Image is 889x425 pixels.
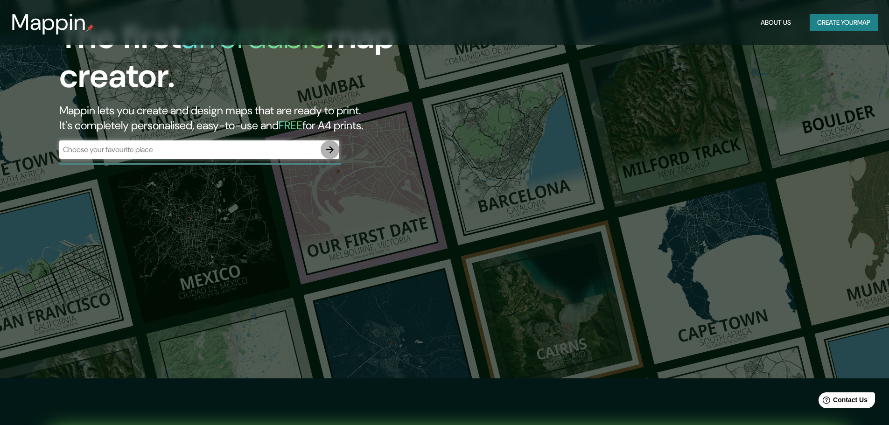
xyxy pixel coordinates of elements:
[810,14,878,31] button: Create yourmap
[11,9,86,35] h3: Mappin
[806,389,879,415] iframe: Help widget launcher
[279,118,302,132] h5: FREE
[757,14,795,31] button: About Us
[86,24,94,32] img: mappin-pin
[59,17,504,103] h1: The first map creator.
[59,103,504,133] h2: Mappin lets you create and design maps that are ready to print. It's completely personalised, eas...
[59,144,321,155] input: Choose your favourite place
